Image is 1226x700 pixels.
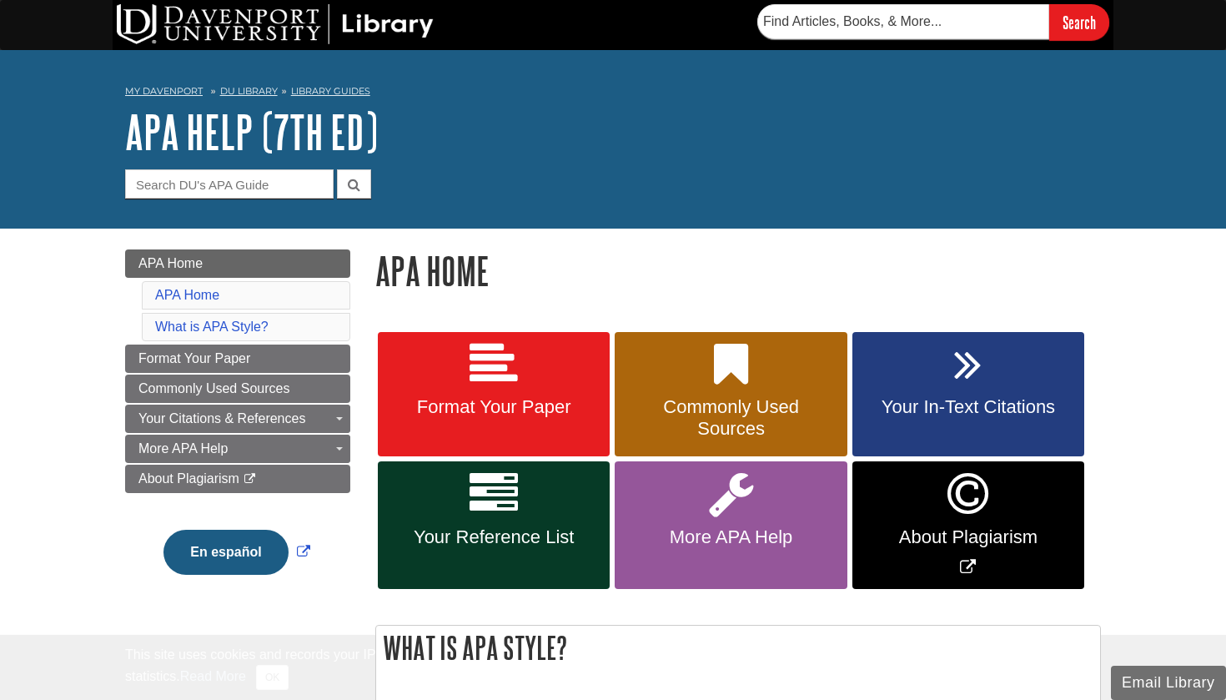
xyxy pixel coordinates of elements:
[155,288,219,302] a: APA Home
[125,345,350,373] a: Format Your Paper
[378,461,610,589] a: Your Reference List
[615,332,847,457] a: Commonly Used Sources
[378,332,610,457] a: Format Your Paper
[125,405,350,433] a: Your Citations & References
[155,320,269,334] a: What is APA Style?
[125,645,1101,690] div: This site uses cookies and records your IP address for usage statistics. Additionally, we use Goo...
[291,85,370,97] a: Library Guides
[125,249,350,603] div: Guide Page Menu
[615,461,847,589] a: More APA Help
[865,396,1072,418] span: Your In-Text Citations
[757,4,1109,40] form: Searches DU Library's articles, books, and more
[1049,4,1109,40] input: Search
[375,249,1101,292] h1: APA Home
[243,474,257,485] i: This link opens in a new window
[159,545,314,559] a: Link opens in new window
[627,526,834,548] span: More APA Help
[138,441,228,456] span: More APA Help
[376,626,1100,670] h2: What is APA Style?
[865,526,1072,548] span: About Plagiarism
[138,351,250,365] span: Format Your Paper
[125,375,350,403] a: Commonly Used Sources
[125,465,350,493] a: About Plagiarism
[125,80,1101,107] nav: breadcrumb
[117,4,434,44] img: DU Library
[220,85,278,97] a: DU Library
[390,526,597,548] span: Your Reference List
[125,106,378,158] a: APA Help (7th Ed)
[138,471,239,486] span: About Plagiarism
[180,669,246,683] a: Read More
[125,249,350,278] a: APA Home
[852,332,1084,457] a: Your In-Text Citations
[757,4,1049,39] input: Find Articles, Books, & More...
[852,461,1084,589] a: Link opens in new window
[125,84,203,98] a: My Davenport
[256,665,289,690] button: Close
[627,396,834,440] span: Commonly Used Sources
[125,169,334,199] input: Search DU's APA Guide
[390,396,597,418] span: Format Your Paper
[125,435,350,463] a: More APA Help
[1111,666,1226,700] button: Email Library
[138,256,203,270] span: APA Home
[138,411,305,426] span: Your Citations & References
[138,381,289,395] span: Commonly Used Sources
[163,530,288,575] button: En español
